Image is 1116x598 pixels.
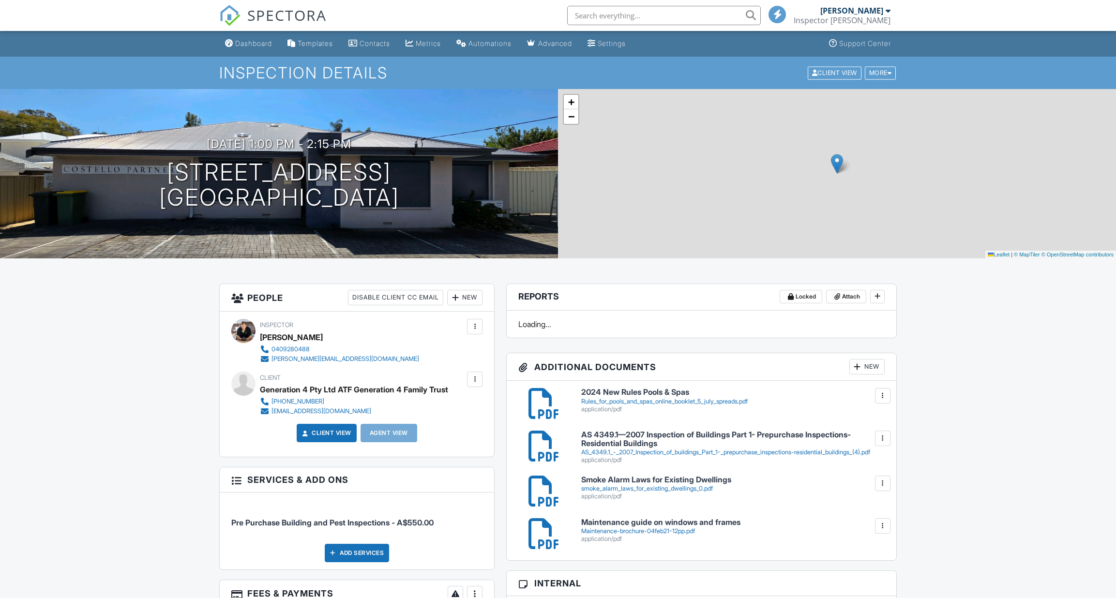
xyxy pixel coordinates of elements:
[235,39,272,47] div: Dashboard
[298,39,333,47] div: Templates
[416,39,441,47] div: Metrics
[260,397,440,406] a: [PHONE_NUMBER]
[581,456,885,464] div: application/pdf
[581,398,885,405] div: Rules_for_pools_and_spas_online_booklet_5_july_spreads.pdf
[260,330,323,344] div: [PERSON_NAME]
[284,35,337,53] a: Templates
[808,66,861,79] div: Client View
[207,137,351,150] h3: [DATE] 1:00 pm - 2:15 pm
[581,388,885,397] h6: 2024 New Rules Pools & Spas
[581,431,885,464] a: AS 4349.1—2007 Inspection of Buildings Part 1- Prepurchase Inspections-Residential Buildings AS_4...
[581,527,885,535] div: Maintenance-brochure-04feb21-12pp.pdf
[567,6,761,25] input: Search everything...
[260,374,281,381] span: Client
[581,518,885,527] h6: Maintenance guide on windows and frames
[1011,252,1012,257] span: |
[300,428,351,438] a: Client View
[807,69,864,76] a: Client View
[325,544,389,562] div: Add Services
[1014,252,1040,257] a: © MapTiler
[568,110,574,122] span: −
[564,109,578,124] a: Zoom out
[271,398,324,405] div: [PHONE_NUMBER]
[221,35,276,53] a: Dashboard
[271,355,419,363] div: [PERSON_NAME][EMAIL_ADDRESS][DOMAIN_NAME]
[447,290,483,305] div: New
[452,35,515,53] a: Automations (Basic)
[581,518,885,543] a: Maintenance guide on windows and frames Maintenance-brochure-04feb21-12pp.pdf application/pdf
[402,35,445,53] a: Metrics
[231,500,483,536] li: Service: Pre Purchase Building and Pest Inspections
[247,5,327,25] span: SPECTORA
[581,448,885,456] div: AS_4349.1_-_2007_Inspection_of_buildings_Part_1-_prepurchase_inspections-residential_buildings_(4...
[159,160,399,211] h1: [STREET_ADDRESS] [GEOGRAPHIC_DATA]
[581,485,885,493] div: smoke_alarm_laws_for_existing_dwellings_0.pdf
[523,35,576,53] a: Advanced
[865,66,896,79] div: More
[825,35,895,53] a: Support Center
[820,6,883,15] div: [PERSON_NAME]
[581,388,885,413] a: 2024 New Rules Pools & Spas Rules_for_pools_and_spas_online_booklet_5_july_spreads.pdf applicatio...
[564,95,578,109] a: Zoom in
[219,13,327,33] a: SPECTORA
[568,96,574,108] span: +
[1041,252,1114,257] a: © OpenStreetMap contributors
[219,5,241,26] img: The Best Home Inspection Software - Spectora
[581,535,885,543] div: application/pdf
[468,39,512,47] div: Automations
[581,431,885,448] h6: AS 4349.1—2007 Inspection of Buildings Part 1- Prepurchase Inspections-Residential Buildings
[260,406,440,416] a: [EMAIL_ADDRESS][DOMAIN_NAME]
[831,154,843,174] img: Marker
[348,290,443,305] div: Disable Client CC Email
[988,252,1010,257] a: Leaflet
[849,359,885,374] div: New
[794,15,890,25] div: Inspector West
[345,35,394,53] a: Contacts
[581,405,885,413] div: application/pdf
[260,382,448,397] div: Generation 4 Pty Ltd ATF Generation 4 Family Trust
[231,518,434,527] span: Pre Purchase Building and Pest Inspections - A$550.00
[260,344,419,354] a: 0409280488
[220,284,494,312] h3: People
[581,493,885,500] div: application/pdf
[507,353,896,381] h3: Additional Documents
[581,476,885,484] h6: Smoke Alarm Laws for Existing Dwellings
[839,39,891,47] div: Support Center
[360,39,390,47] div: Contacts
[220,467,494,493] h3: Services & Add ons
[538,39,572,47] div: Advanced
[260,321,293,329] span: Inspector
[584,35,630,53] a: Settings
[219,64,897,81] h1: Inspection Details
[271,345,310,353] div: 0409280488
[260,354,419,364] a: [PERSON_NAME][EMAIL_ADDRESS][DOMAIN_NAME]
[581,476,885,500] a: Smoke Alarm Laws for Existing Dwellings smoke_alarm_laws_for_existing_dwellings_0.pdf application...
[598,39,626,47] div: Settings
[271,407,371,415] div: [EMAIL_ADDRESS][DOMAIN_NAME]
[507,571,896,596] h3: Internal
